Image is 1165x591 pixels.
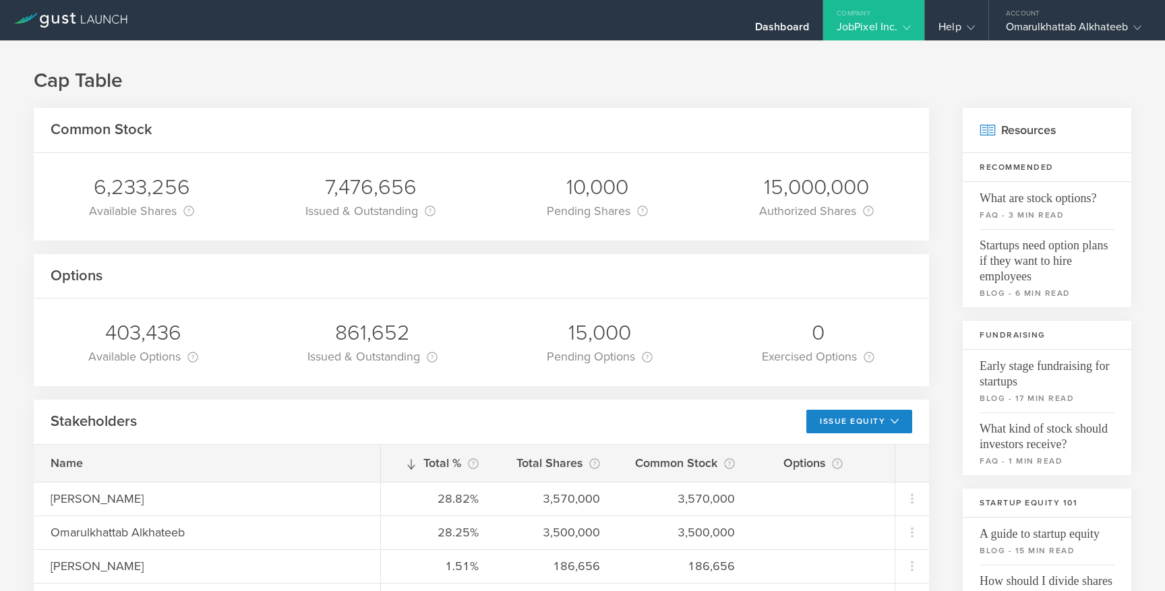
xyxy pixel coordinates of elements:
[89,201,194,220] div: Available Shares
[307,319,438,347] div: 861,652
[980,455,1114,467] small: faq - 1 min read
[963,153,1131,182] h3: Recommended
[980,229,1114,284] span: Startups need option plans if they want to hire employees
[547,201,648,220] div: Pending Shares
[547,173,648,201] div: 10,000
[547,319,653,347] div: 15,000
[755,20,809,40] div: Dashboard
[398,524,479,541] div: 28.25%
[980,209,1114,221] small: faq - 3 min read
[837,20,911,40] div: JobPixel Inc.
[963,182,1131,229] a: What are stock options?faq - 3 min read
[307,347,438,366] div: Issued & Outstanding
[769,454,843,472] div: Options
[963,229,1131,307] a: Startups need option plans if they want to hire employeesblog - 6 min read
[547,347,653,366] div: Pending Options
[88,347,198,366] div: Available Options
[88,319,198,347] div: 403,436
[634,490,735,507] div: 3,570,000
[634,524,735,541] div: 3,500,000
[51,557,397,575] div: [PERSON_NAME]
[51,412,137,431] h2: Stakeholders
[398,557,479,575] div: 1.51%
[89,173,194,201] div: 6,233,256
[963,489,1131,518] h3: Startup Equity 101
[1006,20,1141,40] div: Omarulkhattab Alkhateeb
[963,350,1131,412] a: Early stage fundraising for startupsblog - 17 min read
[512,524,600,541] div: 3,500,000
[51,120,152,139] h2: Common Stock
[980,287,1114,299] small: blog - 6 min read
[980,412,1114,452] span: What kind of stock should investors receive?
[980,350,1114,390] span: Early stage fundraising for startups
[759,173,874,201] div: 15,000,000
[762,319,874,347] div: 0
[980,392,1114,404] small: blog - 17 min read
[305,201,436,220] div: Issued & Outstanding
[51,524,397,541] div: Omarulkhattab Alkhateeb
[1098,526,1165,591] iframe: Chat Widget
[51,454,397,472] div: Name
[634,454,735,472] div: Common Stock
[980,182,1114,206] span: What are stock options?
[305,173,436,201] div: 7,476,656
[963,321,1131,350] h3: Fundraising
[963,518,1131,565] a: A guide to startup equityblog - 15 min read
[963,412,1131,475] a: What kind of stock should investors receive?faq - 1 min read
[980,545,1114,557] small: blog - 15 min read
[512,490,600,507] div: 3,570,000
[938,20,974,40] div: Help
[512,454,600,472] div: Total Shares
[34,67,1131,94] h1: Cap Table
[398,490,479,507] div: 28.82%
[51,490,397,507] div: [PERSON_NAME]
[398,454,479,472] div: Total %
[759,201,874,220] div: Authorized Shares
[512,557,600,575] div: 186,656
[762,347,874,366] div: Exercised Options
[634,557,735,575] div: 186,656
[51,266,102,286] h2: Options
[806,410,912,433] button: Issue Equity
[980,518,1114,542] span: A guide to startup equity
[963,108,1131,153] h2: Resources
